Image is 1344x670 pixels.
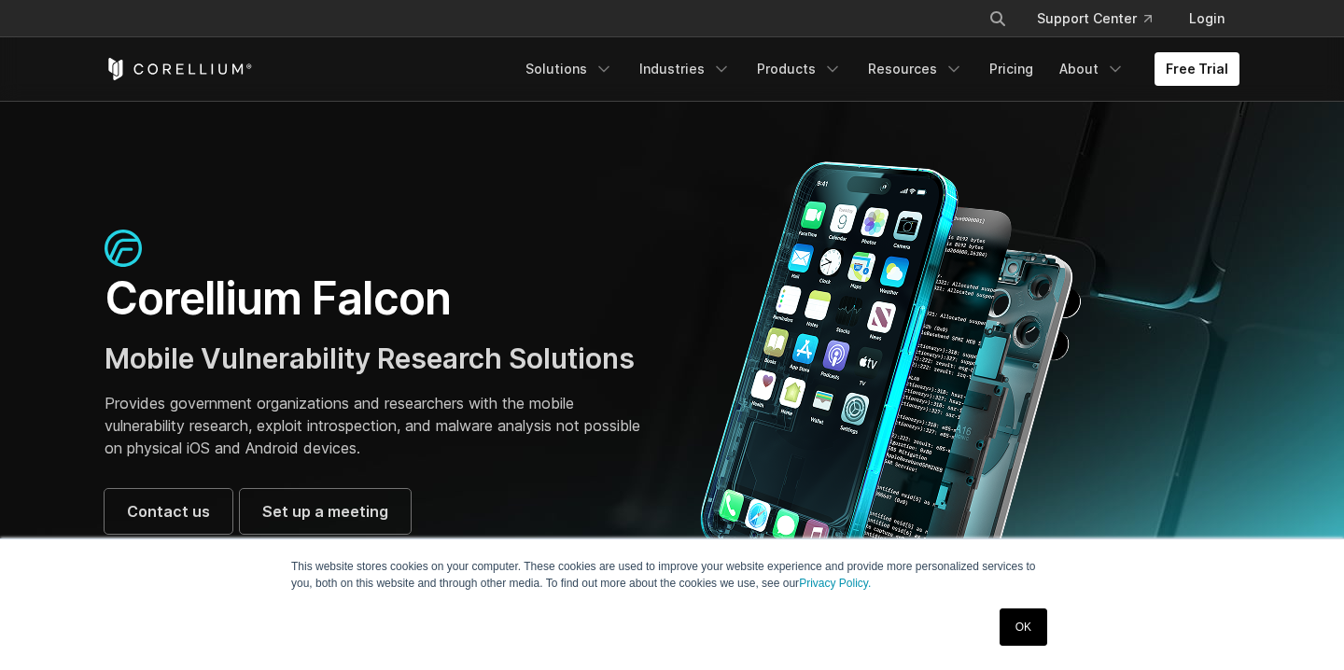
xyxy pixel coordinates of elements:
a: Corellium Home [105,58,253,80]
a: Set up a meeting [240,489,411,534]
a: About [1048,52,1136,86]
a: Free Trial [1155,52,1239,86]
a: Privacy Policy. [799,577,871,590]
span: Contact us [127,500,210,523]
a: Products [746,52,853,86]
a: OK [1000,608,1047,646]
span: Set up a meeting [262,500,388,523]
a: Contact us [105,489,232,534]
a: Resources [857,52,974,86]
p: This website stores cookies on your computer. These cookies are used to improve your website expe... [291,558,1053,592]
a: Pricing [978,52,1044,86]
a: Solutions [514,52,624,86]
div: Navigation Menu [514,52,1239,86]
a: Login [1174,2,1239,35]
a: Industries [628,52,742,86]
span: Mobile Vulnerability Research Solutions [105,342,635,375]
a: Support Center [1022,2,1167,35]
p: Provides government organizations and researchers with the mobile vulnerability research, exploit... [105,392,653,459]
button: Search [981,2,1015,35]
h1: Corellium Falcon [105,271,653,327]
img: falcon-icon [105,230,142,267]
img: Corellium_Falcon Hero 1 [691,161,1092,603]
div: Navigation Menu [966,2,1239,35]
